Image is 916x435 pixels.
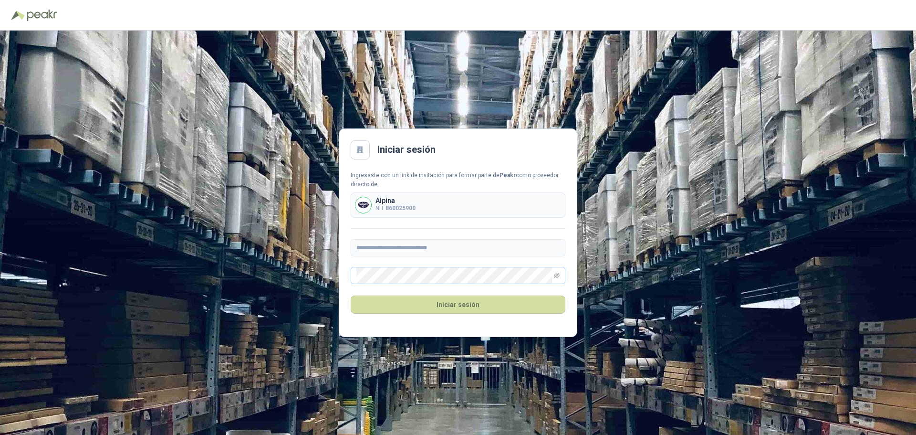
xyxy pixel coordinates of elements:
[355,197,371,213] img: Company Logo
[385,205,416,212] b: 860025900
[377,142,436,157] h2: Iniciar sesión
[500,172,516,179] b: Peakr
[27,10,57,21] img: Peakr
[351,296,565,314] button: Iniciar sesión
[375,204,416,213] p: NIT
[554,273,560,278] span: eye-invisible
[375,197,416,204] p: Alpina
[11,11,25,20] img: Logo
[351,171,565,189] div: Ingresaste con un link de invitación para formar parte de como proveedor directo de:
